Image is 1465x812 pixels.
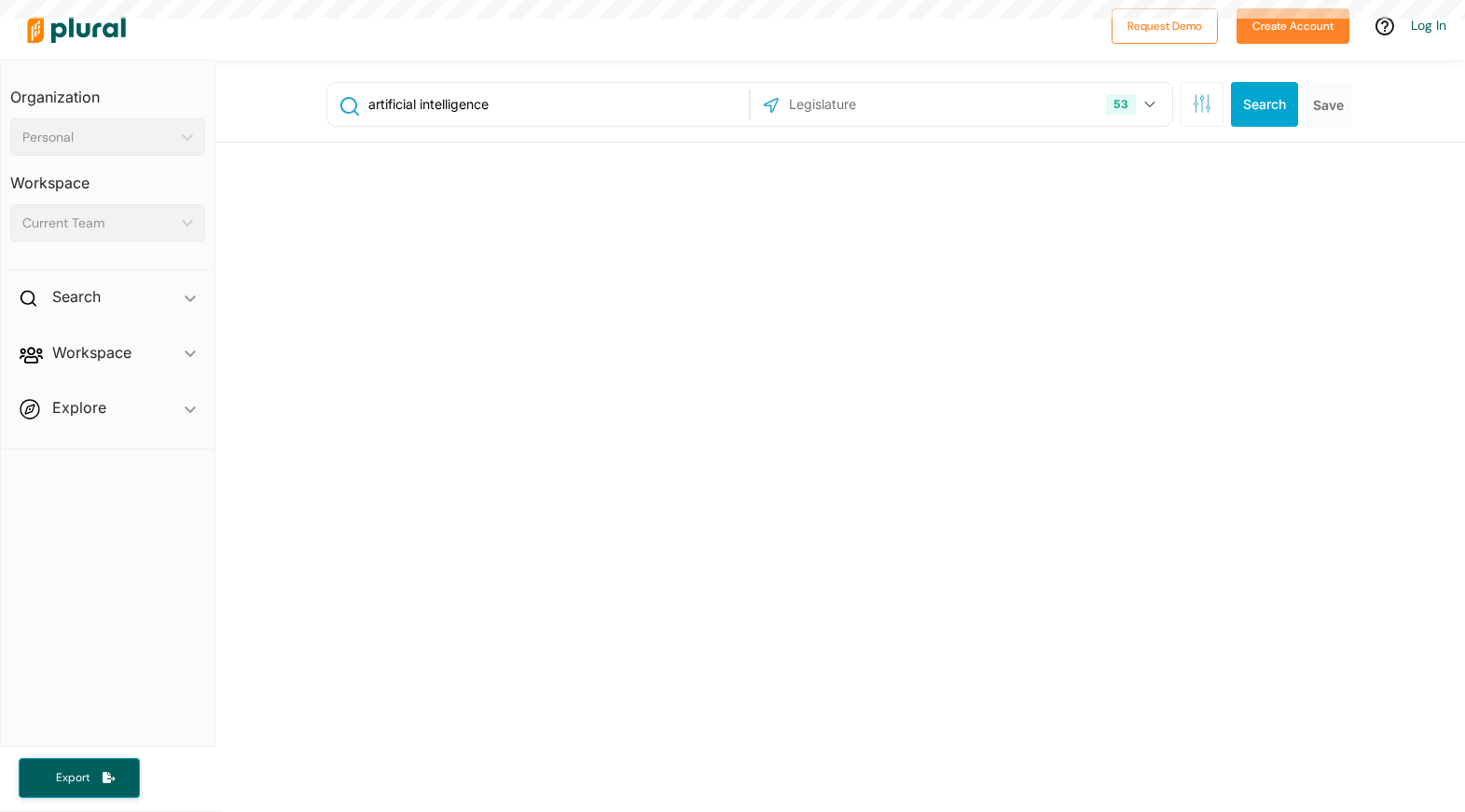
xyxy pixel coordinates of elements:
[52,286,101,307] h2: Search
[19,758,140,798] button: Export
[22,128,174,147] div: Personal
[10,70,205,111] h3: Organization
[1411,17,1446,34] a: Log In
[1237,15,1349,34] a: Create Account
[1306,82,1351,127] button: Save
[1099,87,1167,122] button: 53
[787,87,987,122] input: Legislature
[1231,82,1298,127] button: Search
[10,156,205,197] h3: Workspace
[1112,8,1218,44] button: Request Demo
[22,213,174,233] div: Current Team
[366,87,744,122] input: Enter keywords, bill # or legislator name
[1106,94,1135,115] div: 53
[1112,15,1218,34] a: Request Demo
[43,770,103,786] span: Export
[1193,94,1211,110] span: Search Filters
[1237,8,1349,44] button: Create Account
